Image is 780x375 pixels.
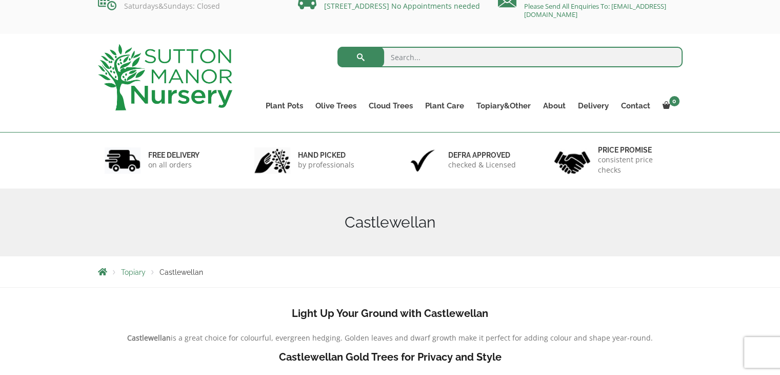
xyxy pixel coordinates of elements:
[148,151,199,160] h6: FREE DELIVERY
[121,268,146,276] a: Topiary
[98,44,232,110] img: logo
[98,2,283,10] p: Saturdays&Sundays: Closed
[279,351,502,363] b: Castlewellan Gold Trees for Privacy and Style
[105,147,141,174] img: 1.jpg
[572,99,615,113] a: Delivery
[448,160,516,170] p: checked & Licensed
[363,99,419,113] a: Cloud Trees
[615,99,656,113] a: Contact
[254,147,290,174] img: 2.jpg
[298,160,354,170] p: by professionals
[470,99,537,113] a: Topiary&Other
[669,96,679,106] span: 0
[448,151,516,160] h6: Defra approved
[554,145,590,176] img: 4.jpg
[127,333,171,343] b: Castlewellan
[405,147,441,174] img: 3.jpg
[598,145,676,155] h6: Price promise
[309,99,363,113] a: Olive Trees
[524,2,666,19] a: Please Send All Enquiries To: [EMAIL_ADDRESS][DOMAIN_NAME]
[171,333,653,343] span: is a great choice for colourful, evergreen hedging. Golden leaves and dwarf growth make it perfec...
[537,99,572,113] a: About
[419,99,470,113] a: Plant Care
[98,213,683,232] h1: Castlewellan
[656,99,683,113] a: 0
[98,268,683,276] nav: Breadcrumbs
[259,99,309,113] a: Plant Pots
[298,151,354,160] h6: hand picked
[598,155,676,175] p: consistent price checks
[159,268,203,276] span: Castlewellan
[148,160,199,170] p: on all orders
[337,47,683,67] input: Search...
[292,307,488,320] b: Light Up Your Ground with Castlewellan
[324,1,480,11] a: [STREET_ADDRESS] No Appointments needed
